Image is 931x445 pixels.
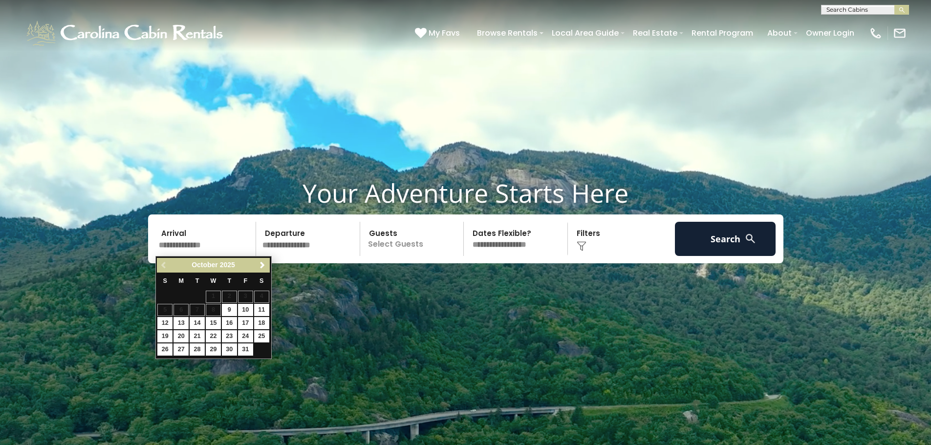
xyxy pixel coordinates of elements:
img: White-1-1-2.png [24,19,227,48]
a: 18 [254,317,269,329]
a: Rental Program [687,24,758,42]
a: My Favs [415,27,462,40]
span: Monday [178,277,184,284]
a: 26 [157,343,173,356]
a: 17 [238,317,253,329]
span: Sunday [163,277,167,284]
p: Select Guests [363,222,464,256]
a: 29 [206,343,221,356]
button: Search [675,222,776,256]
a: 31 [238,343,253,356]
a: 19 [157,330,173,342]
a: 9 [222,304,237,316]
span: Next [259,261,266,269]
a: 16 [222,317,237,329]
a: 27 [173,343,189,356]
a: 15 [206,317,221,329]
span: Friday [243,277,247,284]
a: 22 [206,330,221,342]
img: filter--v1.png [577,241,586,251]
a: 23 [222,330,237,342]
a: About [762,24,797,42]
a: 20 [173,330,189,342]
img: mail-regular-white.png [893,26,907,40]
img: phone-regular-white.png [869,26,883,40]
a: 21 [190,330,205,342]
a: 11 [254,304,269,316]
a: 13 [173,317,189,329]
span: October [192,261,218,269]
img: search-regular-white.png [744,233,757,245]
span: My Favs [429,27,460,39]
a: 28 [190,343,205,356]
span: Tuesday [195,277,199,284]
span: Saturday [260,277,263,284]
span: Wednesday [211,277,217,284]
a: 12 [157,317,173,329]
span: Thursday [228,277,232,284]
a: 30 [222,343,237,356]
a: Local Area Guide [547,24,624,42]
a: 10 [238,304,253,316]
a: Browse Rentals [472,24,542,42]
a: 24 [238,330,253,342]
a: Next [257,259,269,272]
a: 14 [190,317,205,329]
span: 2025 [220,261,235,269]
a: Real Estate [628,24,682,42]
h1: Your Adventure Starts Here [7,178,924,208]
a: 25 [254,330,269,342]
a: Owner Login [801,24,859,42]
